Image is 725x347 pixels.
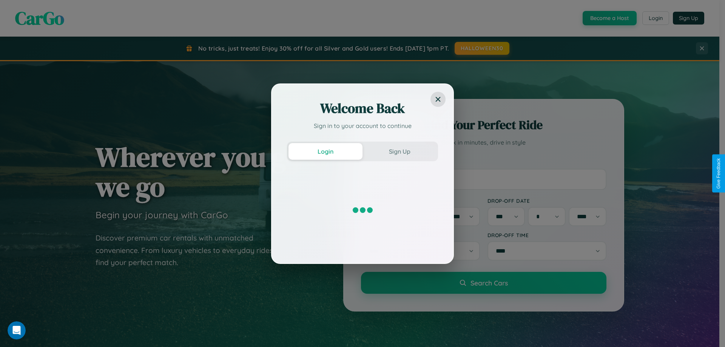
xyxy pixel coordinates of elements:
p: Sign in to your account to continue [287,121,438,130]
button: Sign Up [362,143,437,160]
div: Give Feedback [716,158,721,189]
h2: Welcome Back [287,99,438,117]
iframe: Intercom live chat [8,321,26,339]
button: Login [288,143,362,160]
